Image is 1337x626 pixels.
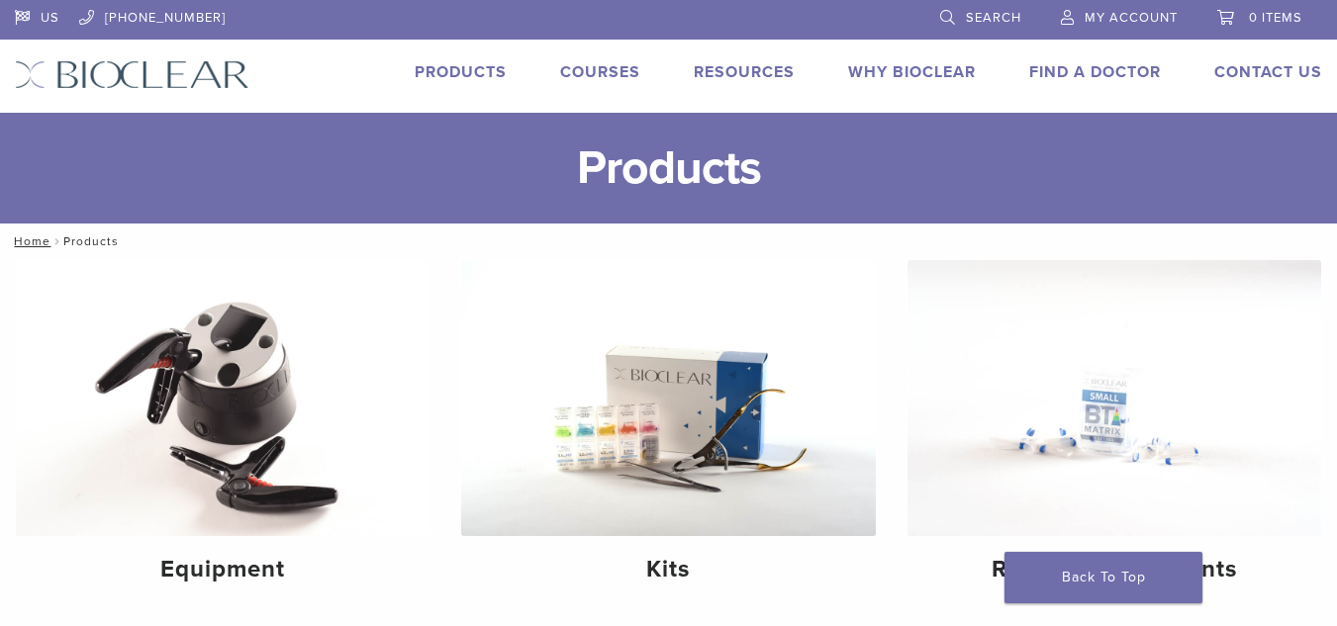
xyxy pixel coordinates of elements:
[415,62,507,82] a: Products
[694,62,795,82] a: Resources
[32,552,414,587] h4: Equipment
[461,260,875,536] img: Kits
[848,62,976,82] a: Why Bioclear
[907,260,1321,536] img: Reorder Components
[966,10,1021,26] span: Search
[1214,62,1322,82] a: Contact Us
[907,260,1321,600] a: Reorder Components
[1249,10,1302,26] span: 0 items
[8,234,50,248] a: Home
[923,552,1305,587] h4: Reorder Components
[15,60,249,89] img: Bioclear
[560,62,640,82] a: Courses
[16,260,430,600] a: Equipment
[16,260,430,536] img: Equipment
[477,552,859,587] h4: Kits
[1085,10,1178,26] span: My Account
[1004,552,1202,603] a: Back To Top
[1029,62,1161,82] a: Find A Doctor
[50,236,63,246] span: /
[461,260,875,600] a: Kits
